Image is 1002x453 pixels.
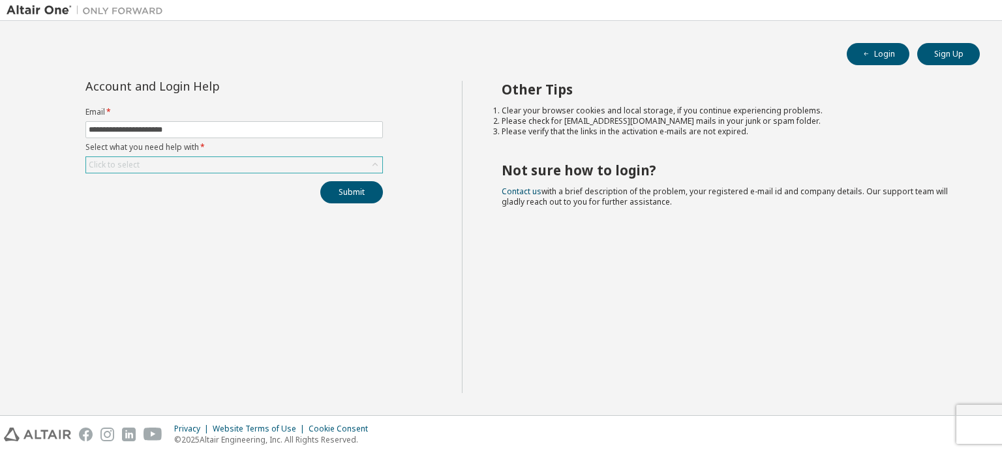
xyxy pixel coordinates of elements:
[213,424,309,434] div: Website Terms of Use
[4,428,71,441] img: altair_logo.svg
[174,434,376,445] p: © 2025 Altair Engineering, Inc. All Rights Reserved.
[917,43,980,65] button: Sign Up
[89,160,140,170] div: Click to select
[85,107,383,117] label: Email
[79,428,93,441] img: facebook.svg
[85,142,383,153] label: Select what you need help with
[86,157,382,173] div: Click to select
[144,428,162,441] img: youtube.svg
[502,116,957,126] li: Please check for [EMAIL_ADDRESS][DOMAIN_NAME] mails in your junk or spam folder.
[7,4,170,17] img: Altair One
[502,81,957,98] h2: Other Tips
[309,424,376,434] div: Cookie Consent
[847,43,909,65] button: Login
[502,106,957,116] li: Clear your browser cookies and local storage, if you continue experiencing problems.
[122,428,136,441] img: linkedin.svg
[502,162,957,179] h2: Not sure how to login?
[502,126,957,137] li: Please verify that the links in the activation e-mails are not expired.
[100,428,114,441] img: instagram.svg
[502,186,541,197] a: Contact us
[320,181,383,203] button: Submit
[502,186,948,207] span: with a brief description of the problem, your registered e-mail id and company details. Our suppo...
[85,81,324,91] div: Account and Login Help
[174,424,213,434] div: Privacy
